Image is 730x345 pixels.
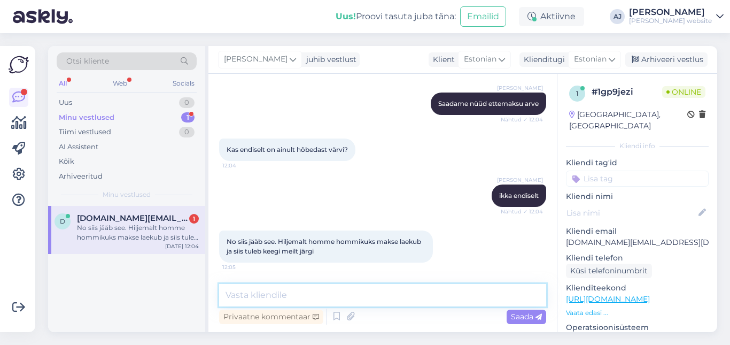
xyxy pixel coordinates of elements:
[497,176,543,184] span: [PERSON_NAME]
[566,141,709,151] div: Kliendi info
[227,145,348,154] span: Kas endiselt on ainult hõbedast värvi?
[662,86,705,98] span: Online
[566,308,709,318] p: Vaata edasi ...
[179,97,195,108] div: 0
[59,142,98,152] div: AI Assistent
[222,263,262,271] span: 12:05
[189,214,199,224] div: 1
[566,191,709,202] p: Kliendi nimi
[60,217,65,225] span: d
[566,171,709,187] input: Lisa tag
[224,53,288,65] span: [PERSON_NAME]
[460,6,506,27] button: Emailid
[574,53,607,65] span: Estonian
[501,208,543,216] span: Nähtud ✓ 12:04
[222,162,262,170] span: 12:04
[302,54,356,65] div: juhib vestlust
[566,157,709,168] p: Kliendi tag'id
[179,127,195,137] div: 0
[629,8,712,17] div: [PERSON_NAME]
[77,213,188,223] span: daily.business.info@proton.me
[629,17,712,25] div: [PERSON_NAME] website
[497,84,543,92] span: [PERSON_NAME]
[9,55,29,75] img: Askly Logo
[59,171,103,182] div: Arhiveeritud
[59,112,114,123] div: Minu vestlused
[103,190,151,200] span: Minu vestlused
[501,116,543,124] span: Nähtud ✓ 12:04
[227,237,423,255] span: No siis jääb see. Hiljemalt homme hommikuks makse laekub ja siis tuleb keegi meilt järgi
[625,52,708,67] div: Arhiveeri vestlus
[519,7,584,26] div: Aktiivne
[59,156,74,167] div: Kõik
[511,312,542,321] span: Saada
[181,112,195,123] div: 1
[336,10,456,23] div: Proovi tasuta juba täna:
[170,76,197,90] div: Socials
[57,76,69,90] div: All
[566,226,709,237] p: Kliendi email
[569,109,687,132] div: [GEOGRAPHIC_DATA], [GEOGRAPHIC_DATA]
[610,9,625,24] div: AJ
[77,223,199,242] div: No siis jääb see. Hiljemalt homme hommikuks makse laekub ja siis tuleb keegi meilt järgi
[566,294,650,304] a: [URL][DOMAIN_NAME]
[464,53,496,65] span: Estonian
[519,54,565,65] div: Klienditugi
[59,97,72,108] div: Uus
[499,191,539,200] span: ikka endiselt
[219,310,323,324] div: Privaatne kommentaar
[566,322,709,333] p: Operatsioonisüsteem
[59,127,111,137] div: Tiimi vestlused
[592,86,662,98] div: # 1gp9jezi
[566,207,696,219] input: Lisa nimi
[438,99,539,108] span: Saadame nüüd ettemaksu arve
[576,89,578,97] span: 1
[111,76,129,90] div: Web
[336,11,356,21] b: Uus!
[566,252,709,264] p: Kliendi telefon
[566,282,709,294] p: Klienditeekond
[566,237,709,248] p: [DOMAIN_NAME][EMAIL_ADDRESS][DOMAIN_NAME]
[165,242,199,250] div: [DATE] 12:04
[66,56,109,67] span: Otsi kliente
[629,8,724,25] a: [PERSON_NAME][PERSON_NAME] website
[566,264,652,278] div: Küsi telefoninumbrit
[429,54,455,65] div: Klient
